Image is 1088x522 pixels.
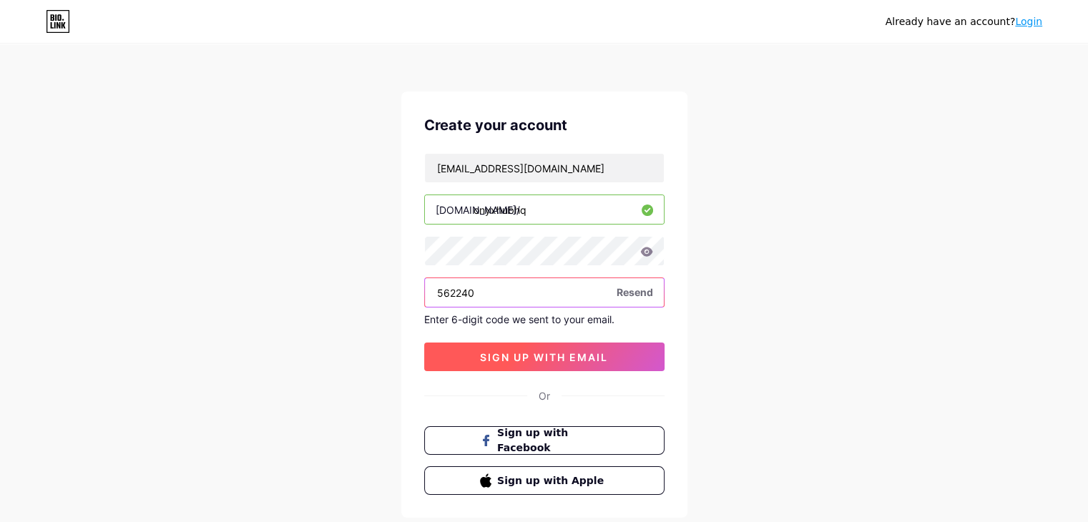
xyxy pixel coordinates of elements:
[1015,16,1042,27] a: Login
[424,114,665,136] div: Create your account
[425,278,664,307] input: Paste login code
[497,425,608,455] span: Sign up with Facebook
[539,388,550,403] div: Or
[886,14,1042,29] div: Already have an account?
[436,202,520,217] div: [DOMAIN_NAME]/
[480,351,608,363] span: sign up with email
[424,426,665,455] button: Sign up with Facebook
[424,343,665,371] button: sign up with email
[617,285,653,300] span: Resend
[425,195,664,224] input: username
[424,466,665,495] button: Sign up with Apple
[425,154,664,182] input: Email
[497,473,608,488] span: Sign up with Apple
[424,313,665,325] div: Enter 6-digit code we sent to your email.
